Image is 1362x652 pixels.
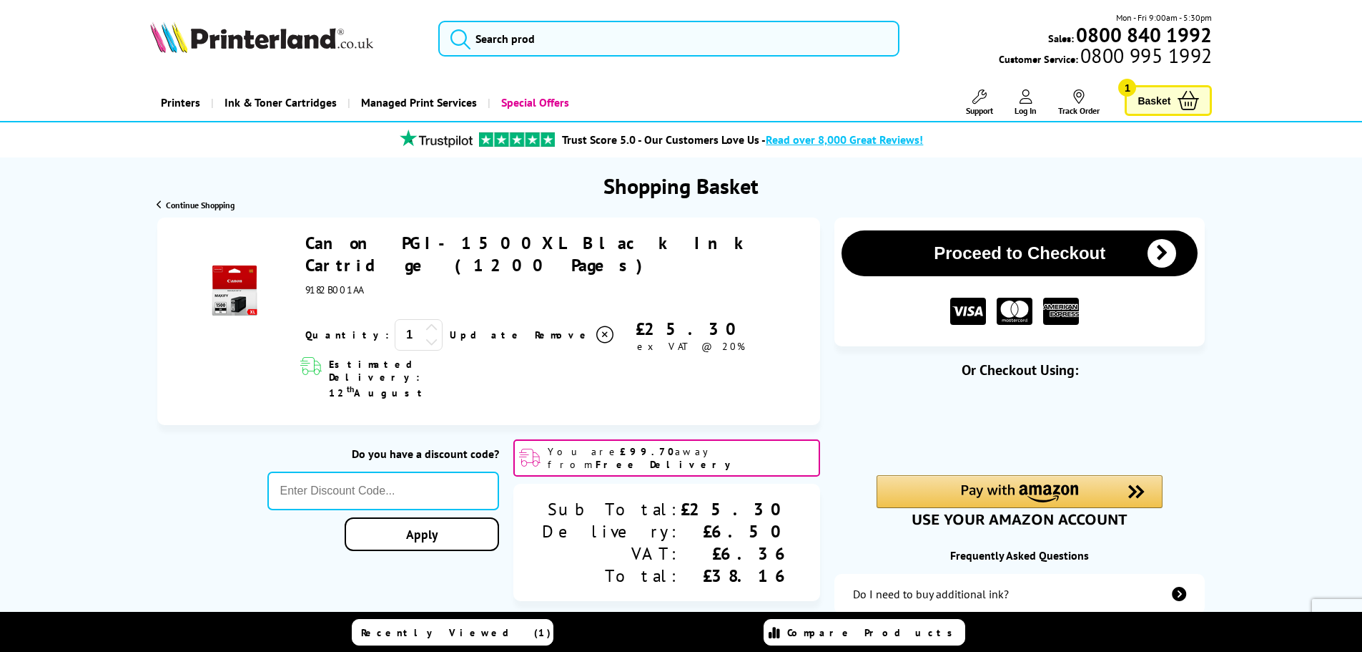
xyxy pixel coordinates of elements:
[488,84,580,121] a: Special Offers
[166,200,235,210] span: Continue Shopping
[1116,11,1212,24] span: Mon - Fri 9:00am - 5:30pm
[157,200,235,210] a: Continue Shopping
[766,132,923,147] span: Read over 8,000 Great Reviews!
[211,84,347,121] a: Ink & Toner Cartridges
[548,445,814,471] span: You are away from
[535,329,591,341] span: Remove
[305,232,752,276] a: Canon PGI-1500XL Black Ink Cartridge (1200 Pages)
[347,84,488,121] a: Managed Print Services
[681,542,791,565] div: £6.36
[616,318,766,340] div: £25.30
[596,458,737,471] b: Free Delivery
[479,132,555,147] img: trustpilot rating
[1048,31,1074,45] span: Sales:
[438,21,899,57] input: Search prod
[267,447,500,461] div: Do you have a discount code?
[1058,89,1100,116] a: Track Order
[681,498,791,520] div: £25.30
[681,520,791,542] div: £6.50
[329,358,505,399] span: Estimated Delivery: 12 August
[1118,79,1136,97] span: 1
[535,324,616,346] a: Delete item from your basket
[853,587,1009,601] div: Do I need to buy additional ink?
[1043,298,1079,326] img: American Express
[1125,85,1212,116] a: Basket 1
[150,21,373,53] img: Printerland Logo
[1074,28,1212,42] a: 0800 840 1992
[542,542,681,565] div: VAT:
[834,574,1205,614] a: additional-ink
[1015,105,1037,116] span: Log In
[1076,21,1212,48] b: 0800 840 1992
[681,565,791,587] div: £38.16
[305,329,389,341] span: Quantity:
[966,89,993,116] a: Support
[1078,49,1212,62] span: 0800 995 1992
[345,517,499,551] a: Apply
[764,619,965,646] a: Compare Products
[966,105,993,116] span: Support
[209,266,260,316] img: Canon PGI-1500XL Black Ink Cartridge (1200 Pages)
[834,548,1205,563] div: Frequently Asked Questions
[267,472,500,510] input: Enter Discount Code...
[150,84,211,121] a: Printers
[347,384,354,394] sup: th
[877,402,1163,451] iframe: PayPal
[877,475,1163,525] div: Amazon Pay - Use your Amazon account
[542,520,681,542] div: Delivery:
[361,626,551,639] span: Recently Viewed (1)
[637,340,745,353] span: ex VAT @ 20%
[224,84,337,121] span: Ink & Toner Cartridges
[787,626,960,639] span: Compare Products
[562,132,923,147] a: Trust Score 5.0 - Our Customers Love Us -Read over 8,000 Great Reviews!
[305,283,363,296] span: 9182B001AA
[999,49,1212,66] span: Customer Service:
[352,619,553,646] a: Recently Viewed (1)
[997,298,1032,326] img: MASTER CARD
[1015,89,1037,116] a: Log In
[950,298,986,326] img: VISA
[393,130,479,147] img: trustpilot rating
[542,565,681,587] div: Total:
[842,230,1198,276] button: Proceed to Checkout
[542,498,681,520] div: Sub Total:
[1138,91,1170,110] span: Basket
[150,21,421,56] a: Printerland Logo
[603,172,759,200] h1: Shopping Basket
[450,329,523,341] a: Update
[834,361,1205,379] div: Or Checkout Using:
[620,445,675,458] b: £99.70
